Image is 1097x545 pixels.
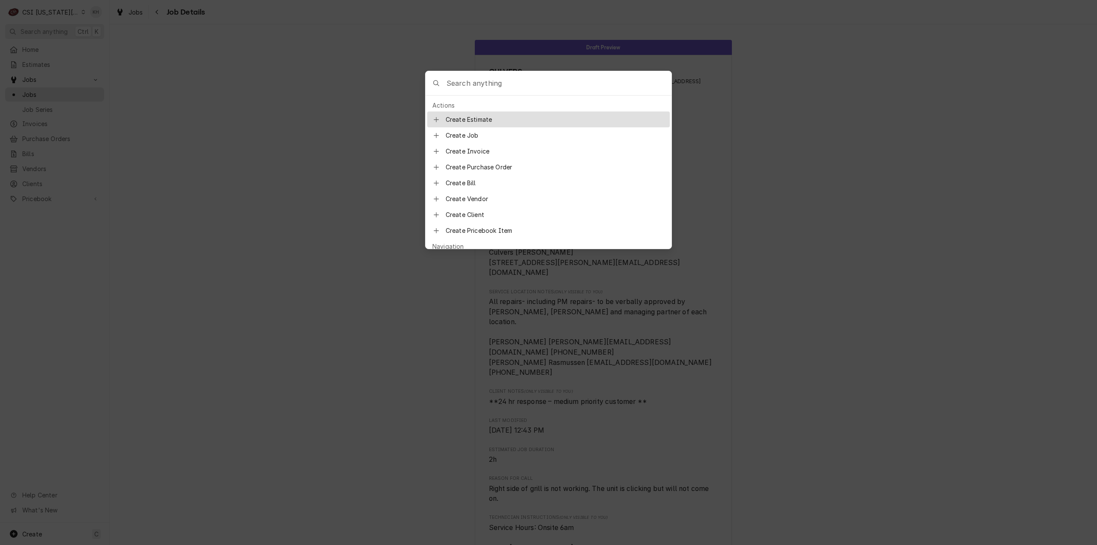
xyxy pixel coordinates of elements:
[446,226,665,235] span: Create Pricebook Item
[425,71,672,249] div: Global Command Menu
[446,131,665,140] span: Create Job
[447,71,671,95] input: Search anything
[446,178,665,187] span: Create Bill
[446,115,665,124] span: Create Estimate
[446,163,665,172] span: Create Purchase Order
[427,99,670,379] div: Suggestions
[427,240,670,253] div: Navigation
[446,194,665,203] span: Create Vendor
[446,147,665,156] span: Create Invoice
[427,99,670,111] div: Actions
[446,210,665,219] span: Create Client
